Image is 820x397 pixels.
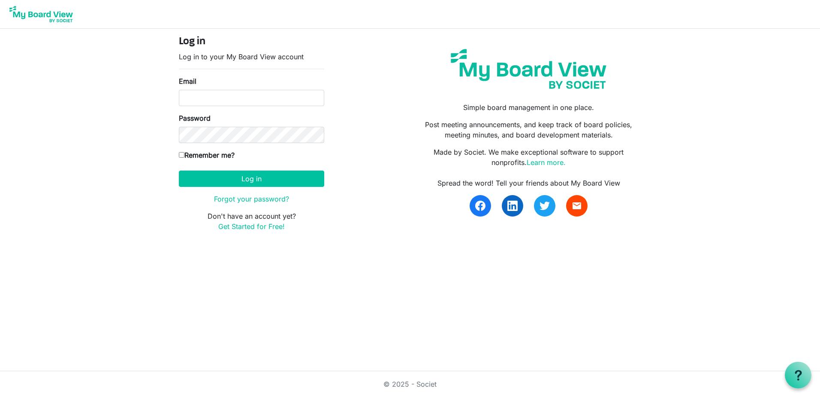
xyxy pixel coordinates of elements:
img: linkedin.svg [507,201,518,211]
p: Made by Societ. We make exceptional software to support nonprofits. [416,147,641,168]
label: Password [179,113,211,123]
span: email [572,201,582,211]
label: Remember me? [179,150,235,160]
div: Spread the word! Tell your friends about My Board View [416,178,641,188]
img: twitter.svg [540,201,550,211]
a: Learn more. [527,158,566,167]
a: Forgot your password? [214,195,289,203]
p: Simple board management in one place. [416,102,641,113]
p: Don't have an account yet? [179,211,324,232]
img: facebook.svg [475,201,485,211]
p: Post meeting announcements, and keep track of board policies, meeting minutes, and board developm... [416,119,641,140]
input: Remember me? [179,152,184,158]
label: Email [179,76,196,86]
img: my-board-view-societ.svg [444,43,613,95]
a: Get Started for Free! [218,222,285,231]
h4: Log in [179,36,324,48]
img: My Board View Logo [7,3,75,25]
a: email [566,195,588,217]
a: © 2025 - Societ [383,380,437,388]
button: Log in [179,171,324,187]
p: Log in to your My Board View account [179,52,324,62]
